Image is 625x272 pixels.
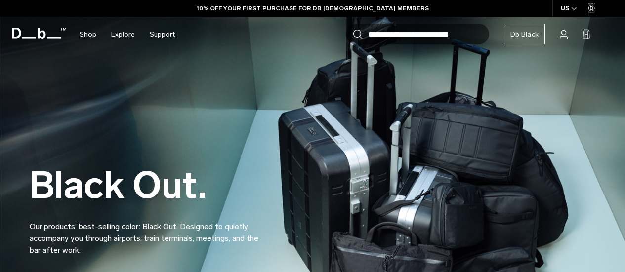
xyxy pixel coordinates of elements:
a: Shop [80,17,96,52]
a: 10% OFF YOUR FIRST PURCHASE FOR DB [DEMOGRAPHIC_DATA] MEMBERS [197,4,429,13]
a: Support [150,17,175,52]
a: Db Black [504,24,545,44]
nav: Main Navigation [72,17,182,52]
a: Explore [111,17,135,52]
h2: Black Out. [30,167,267,204]
p: Our products’ best-selling color: Black Out. Designed to quietly accompany you through airports, ... [30,209,267,256]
